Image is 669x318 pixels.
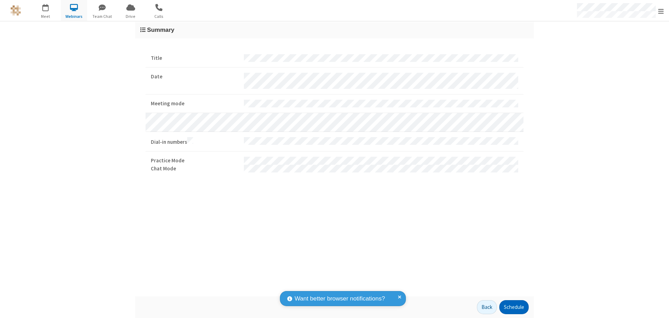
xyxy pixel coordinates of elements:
span: Webinars [61,13,87,20]
strong: Date [151,73,239,81]
span: Summary [147,26,174,33]
span: Meet [33,13,59,20]
img: QA Selenium DO NOT DELETE OR CHANGE [10,5,21,16]
strong: Title [151,54,239,62]
strong: Meeting mode [151,100,239,108]
strong: Practice Mode [151,157,239,165]
span: Drive [118,13,144,20]
strong: Chat Mode [151,165,239,173]
button: Back [477,300,497,314]
button: Schedule [499,300,529,314]
strong: Dial-in numbers [151,137,239,146]
span: Team Chat [89,13,115,20]
span: Calls [146,13,172,20]
span: Want better browser notifications? [295,294,385,303]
